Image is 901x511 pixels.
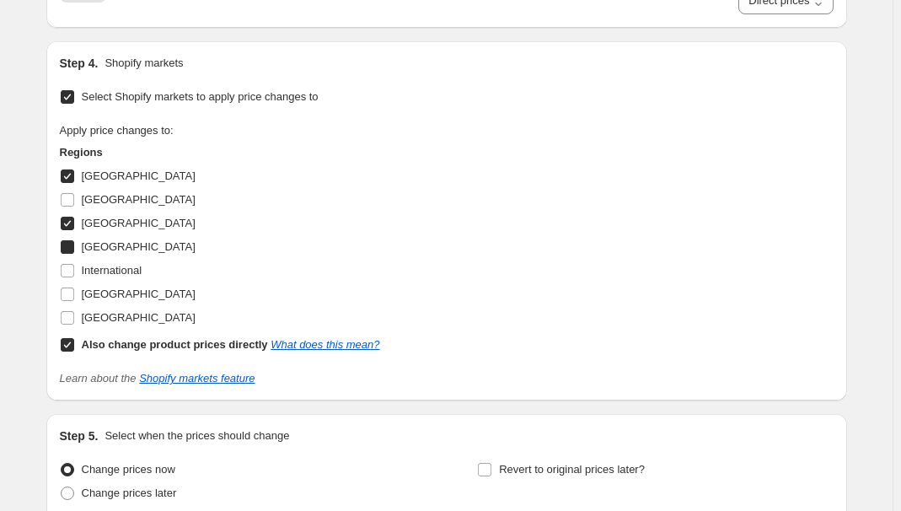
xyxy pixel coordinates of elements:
[105,428,289,444] p: Select when the prices should change
[82,463,175,476] span: Change prices now
[82,311,196,324] span: [GEOGRAPHIC_DATA]
[271,338,379,351] a: What does this mean?
[105,55,183,72] p: Shopify markets
[82,264,142,277] span: International
[499,463,645,476] span: Revert to original prices later?
[82,193,196,206] span: [GEOGRAPHIC_DATA]
[82,169,196,182] span: [GEOGRAPHIC_DATA]
[60,144,380,161] h3: Regions
[82,288,196,300] span: [GEOGRAPHIC_DATA]
[82,90,319,103] span: Select Shopify markets to apply price changes to
[139,372,255,385] a: Shopify markets feature
[60,124,174,137] span: Apply price changes to:
[82,487,177,499] span: Change prices later
[60,55,99,72] h2: Step 4.
[82,338,268,351] b: Also change product prices directly
[60,428,99,444] h2: Step 5.
[82,217,196,229] span: [GEOGRAPHIC_DATA]
[82,240,196,253] span: [GEOGRAPHIC_DATA]
[60,372,255,385] i: Learn about the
